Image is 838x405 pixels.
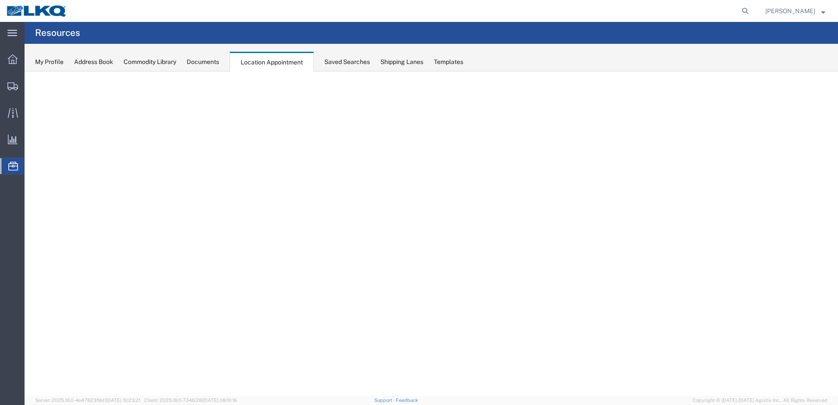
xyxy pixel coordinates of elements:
button: [PERSON_NAME] [765,6,826,16]
span: Client: 2025.18.0-7346316 [144,398,237,403]
div: Commodity Library [124,57,176,67]
div: Documents [187,57,219,67]
div: Shipping Lanes [380,57,423,67]
span: Copyright © [DATE]-[DATE] Agistix Inc., All Rights Reserved [692,397,827,404]
span: [DATE] 08:10:16 [203,398,237,403]
div: Saved Searches [324,57,370,67]
div: Templates [434,57,463,67]
h4: Resources [35,22,80,44]
a: Feedback [396,398,418,403]
div: Location Appointment [230,52,314,72]
span: Adrienne Brown [765,6,815,16]
a: Support [374,398,396,403]
img: logo [6,4,67,18]
span: Server: 2025.18.0-4e47823f9d1 [35,398,140,403]
div: My Profile [35,57,64,67]
iframe: FS Legacy Container [25,71,838,396]
span: [DATE] 10:23:21 [106,398,140,403]
div: Address Book [74,57,113,67]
